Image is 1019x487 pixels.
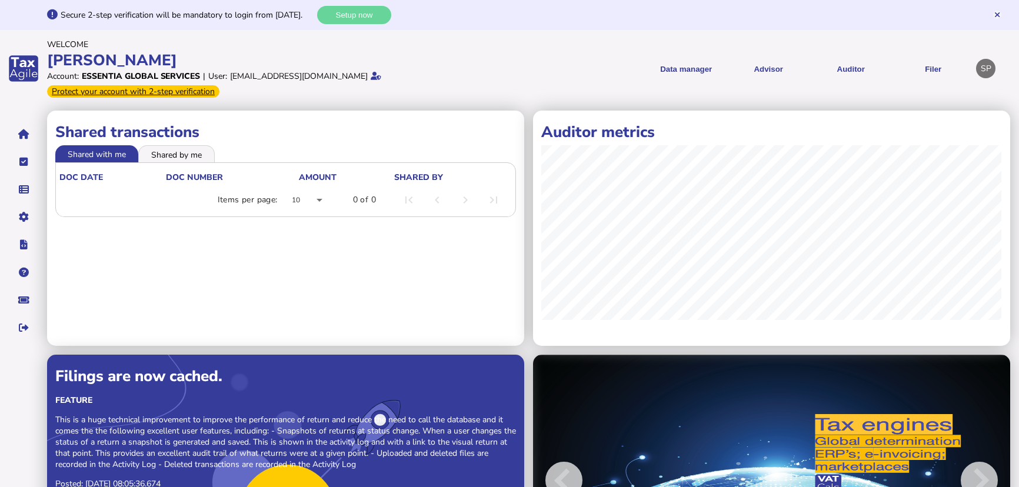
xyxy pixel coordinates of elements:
div: Profile settings [976,59,995,78]
button: Auditor [814,54,888,83]
button: Raise a support ticket [11,288,36,312]
button: Filer [896,54,970,83]
div: Account: [47,71,79,82]
div: Welcome [47,39,506,50]
div: doc number [166,172,223,183]
div: doc date [59,172,103,183]
h1: Shared transactions [55,122,516,142]
div: Essentia Global Services [82,71,200,82]
div: Secure 2-step verification will be mandatory to login from [DATE]. [61,9,314,21]
div: Feature [55,395,516,406]
menu: navigate products [512,54,971,83]
div: doc number [166,172,298,183]
button: Sign out [11,315,36,340]
li: Shared by me [138,145,215,162]
p: This is a huge technical improvement to improve the performance of return and reduce the need to ... [55,414,516,470]
div: [PERSON_NAME] [47,50,506,71]
h1: Auditor metrics [541,122,1002,142]
i: Email verified [371,72,381,80]
div: [EMAIL_ADDRESS][DOMAIN_NAME] [230,71,368,82]
button: Manage settings [11,205,36,229]
i: Data manager [19,189,29,190]
div: doc date [59,172,165,183]
button: Data manager [11,177,36,202]
button: Help pages [11,260,36,285]
div: shared by [394,172,510,183]
button: Shows a dropdown of VAT Advisor options [731,54,805,83]
button: Developer hub links [11,232,36,257]
div: | [203,71,205,82]
li: Shared with me [55,145,138,162]
button: Setup now [317,6,391,24]
div: User: [208,71,227,82]
button: Home [11,122,36,146]
div: Amount [299,172,337,183]
div: From Oct 1, 2025, 2-step verification will be required to login. Set it up now... [47,85,219,98]
div: Items per page: [218,194,278,206]
div: Filings are now cached. [55,366,516,386]
button: Tasks [11,149,36,174]
div: Amount [299,172,393,183]
button: Shows a dropdown of Data manager options [649,54,723,83]
div: shared by [394,172,443,183]
button: Hide message [993,11,1001,19]
div: 0 of 0 [353,194,376,206]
